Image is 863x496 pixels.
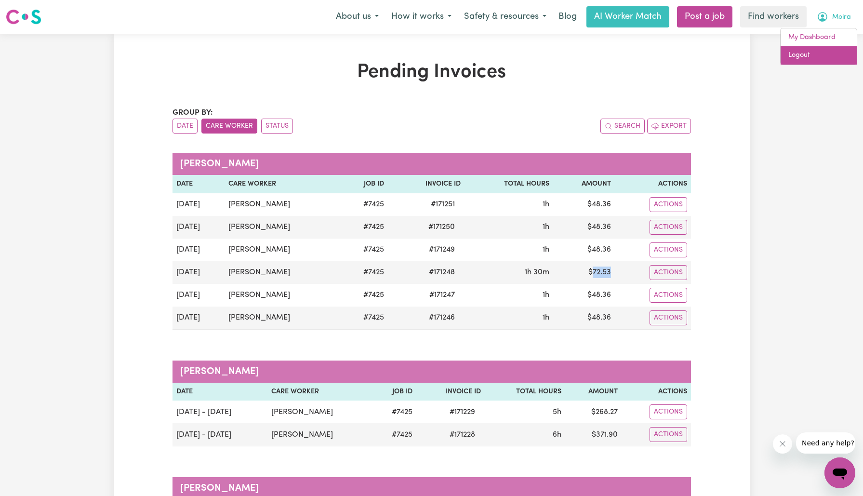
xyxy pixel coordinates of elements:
[565,401,622,423] td: $ 268.27
[650,310,687,325] button: Actions
[173,423,268,446] td: [DATE] - [DATE]
[553,175,615,193] th: Amount
[553,239,615,261] td: $ 48.36
[225,307,341,330] td: [PERSON_NAME]
[201,119,257,134] button: sort invoices by care worker
[373,423,417,446] td: # 7425
[650,220,687,235] button: Actions
[341,239,388,261] td: # 7425
[173,119,198,134] button: sort invoices by date
[173,216,225,239] td: [DATE]
[6,6,41,28] a: Careseekers logo
[225,261,341,284] td: [PERSON_NAME]
[565,383,622,401] th: Amount
[444,406,481,418] span: # 171229
[586,6,669,27] a: AI Worker Match
[341,193,388,216] td: # 7425
[810,7,857,27] button: My Account
[225,239,341,261] td: [PERSON_NAME]
[615,175,690,193] th: Actions
[600,119,645,134] button: Search
[423,244,461,255] span: # 171249
[553,408,561,416] span: 5 hours
[173,361,691,383] caption: [PERSON_NAME]
[622,383,690,401] th: Actions
[650,427,687,442] button: Actions
[6,8,41,26] img: Careseekers logo
[740,6,807,27] a: Find workers
[173,175,225,193] th: Date
[677,6,732,27] a: Post a job
[423,267,461,278] span: # 171248
[341,261,388,284] td: # 7425
[553,6,583,27] a: Blog
[225,284,341,307] td: [PERSON_NAME]
[553,193,615,216] td: $ 48.36
[373,383,417,401] th: Job ID
[373,401,417,423] td: # 7425
[173,261,225,284] td: [DATE]
[424,289,461,301] span: # 171247
[553,307,615,330] td: $ 48.36
[173,401,268,423] td: [DATE] - [DATE]
[385,7,458,27] button: How it works
[341,175,388,193] th: Job ID
[781,28,857,47] a: My Dashboard
[173,109,213,117] span: Group by:
[341,284,388,307] td: # 7425
[425,199,461,210] span: # 171251
[832,12,851,23] span: Moira
[416,383,485,401] th: Invoice ID
[173,307,225,330] td: [DATE]
[781,46,857,65] a: Logout
[458,7,553,27] button: Safety & resources
[423,312,461,323] span: # 171246
[423,221,461,233] span: # 171250
[647,119,691,134] button: Export
[173,383,268,401] th: Date
[650,265,687,280] button: Actions
[553,431,561,439] span: 6 hours
[261,119,293,134] button: sort invoices by paid status
[543,201,549,208] span: 1 hour
[543,314,549,322] span: 1 hour
[173,193,225,216] td: [DATE]
[650,197,687,212] button: Actions
[650,242,687,257] button: Actions
[173,239,225,261] td: [DATE]
[553,261,615,284] td: $ 72.53
[543,246,549,254] span: 1 hour
[485,383,565,401] th: Total Hours
[444,429,481,441] span: # 171228
[780,28,857,65] div: My Account
[330,7,385,27] button: About us
[773,434,792,454] iframe: Close message
[543,291,549,299] span: 1 hour
[267,423,373,446] td: [PERSON_NAME]
[173,153,691,175] caption: [PERSON_NAME]
[650,404,687,419] button: Actions
[465,175,553,193] th: Total Hours
[553,216,615,239] td: $ 48.36
[553,284,615,307] td: $ 48.36
[543,223,549,231] span: 1 hour
[225,175,341,193] th: Care Worker
[225,216,341,239] td: [PERSON_NAME]
[225,193,341,216] td: [PERSON_NAME]
[565,423,622,446] td: $ 371.90
[341,307,388,330] td: # 7425
[796,432,855,454] iframe: Message from company
[388,175,465,193] th: Invoice ID
[824,457,855,488] iframe: Button to launch messaging window
[267,401,373,423] td: [PERSON_NAME]
[173,61,691,84] h1: Pending Invoices
[173,284,225,307] td: [DATE]
[650,288,687,303] button: Actions
[525,268,549,276] span: 1 hour 30 minutes
[267,383,373,401] th: Care Worker
[341,216,388,239] td: # 7425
